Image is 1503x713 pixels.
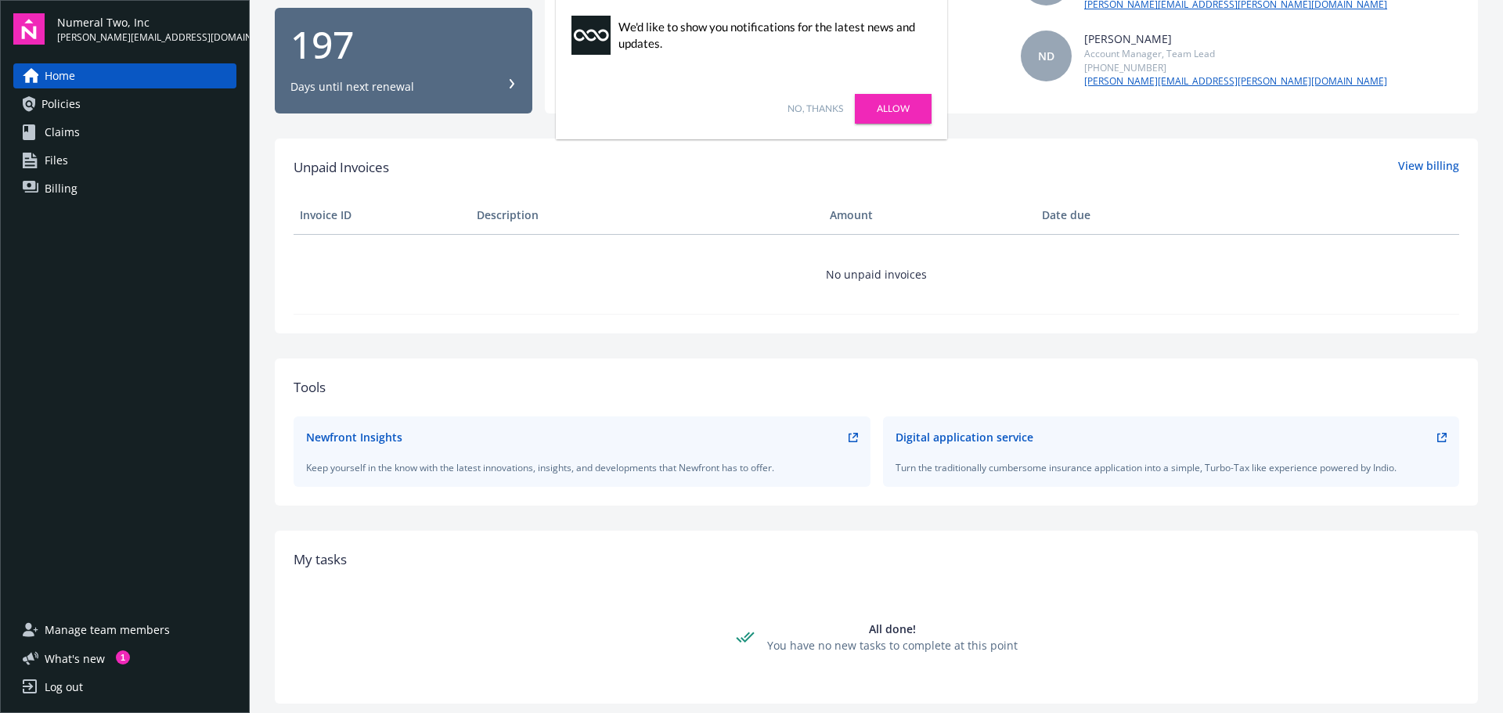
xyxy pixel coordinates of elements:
[470,196,824,234] th: Description
[294,377,1459,398] div: Tools
[896,461,1447,474] div: Turn the traditionally cumbersome insurance application into a simple, Turbo-Tax like experience ...
[13,148,236,173] a: Files
[1084,31,1387,47] div: [PERSON_NAME]
[290,26,517,63] div: 197
[1398,157,1459,178] a: View billing
[13,176,236,201] a: Billing
[306,429,402,445] div: Newfront Insights
[45,176,77,201] span: Billing
[57,13,236,45] button: Numeral Two, Inc[PERSON_NAME][EMAIL_ADDRESS][DOMAIN_NAME]
[1084,61,1387,74] div: [PHONE_NUMBER]
[306,461,858,474] div: Keep yourself in the know with the latest innovations, insights, and developments that Newfront h...
[57,31,236,45] span: [PERSON_NAME][EMAIL_ADDRESS][DOMAIN_NAME]
[767,621,1018,637] div: All done!
[57,14,236,31] span: Numeral Two, Inc
[45,63,75,88] span: Home
[13,13,45,45] img: navigator-logo.svg
[896,429,1033,445] div: Digital application service
[767,637,1018,654] div: You have no new tasks to complete at this point
[294,234,1459,314] td: No unpaid invoices
[1038,48,1054,64] span: ND
[13,92,236,117] a: Policies
[824,196,1036,234] th: Amount
[45,618,170,643] span: Manage team members
[116,650,130,664] div: 1
[788,102,843,116] a: No, thanks
[45,148,68,173] span: Files
[275,8,532,113] button: 197Days until next renewal
[618,19,924,52] div: We'd like to show you notifications for the latest news and updates.
[41,92,81,117] span: Policies
[13,120,236,145] a: Claims
[290,79,414,95] div: Days until next renewal
[294,549,1459,570] div: My tasks
[294,157,389,178] span: Unpaid Invoices
[13,618,236,643] a: Manage team members
[1036,196,1213,234] th: Date due
[1084,74,1387,88] a: [PERSON_NAME][EMAIL_ADDRESS][PERSON_NAME][DOMAIN_NAME]
[294,196,470,234] th: Invoice ID
[45,120,80,145] span: Claims
[45,650,105,667] span: What ' s new
[13,650,130,667] button: What's new1
[13,63,236,88] a: Home
[1084,47,1387,60] div: Account Manager, Team Lead
[45,675,83,700] div: Log out
[855,94,932,124] a: Allow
